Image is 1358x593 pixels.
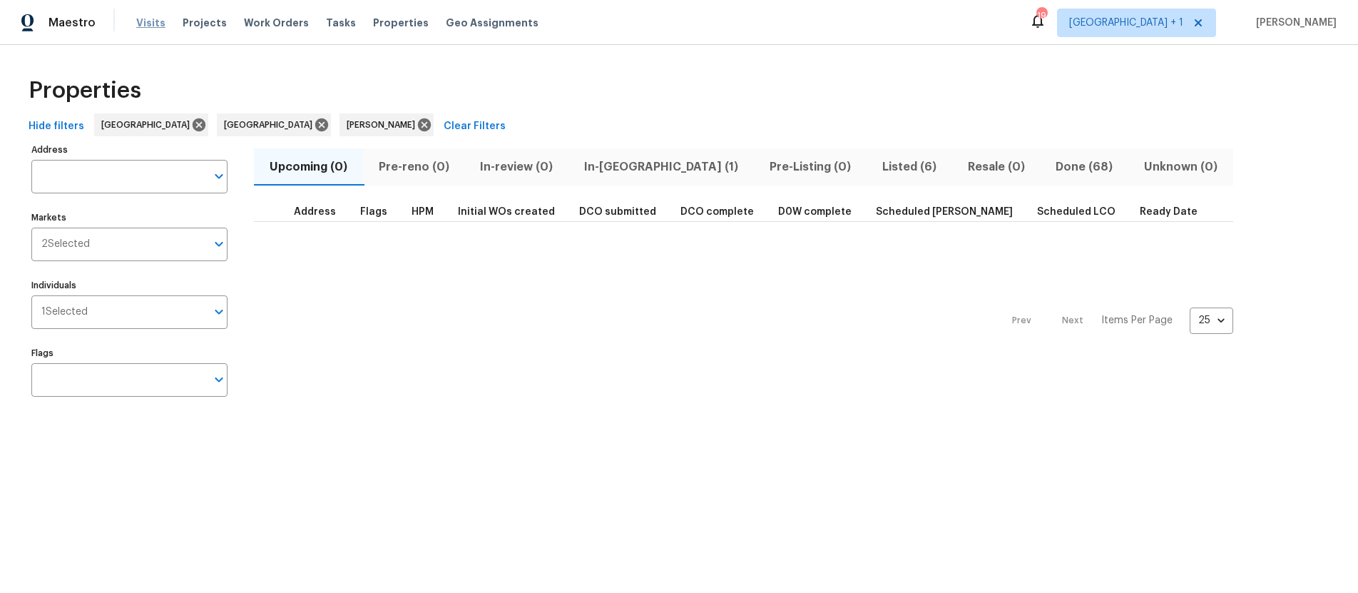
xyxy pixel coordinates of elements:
[294,207,336,217] span: Address
[1140,207,1198,217] span: Ready Date
[438,113,511,140] button: Clear Filters
[999,230,1233,411] nav: Pagination Navigation
[360,207,387,217] span: Flags
[31,281,228,290] label: Individuals
[101,118,195,132] span: [GEOGRAPHIC_DATA]
[209,166,229,186] button: Open
[41,238,90,250] span: 2 Selected
[458,207,555,217] span: Initial WOs created
[209,370,229,390] button: Open
[31,349,228,358] label: Flags
[209,302,229,322] button: Open
[1036,9,1046,23] div: 19
[224,118,318,132] span: [GEOGRAPHIC_DATA]
[577,157,745,177] span: In-[GEOGRAPHIC_DATA] (1)
[347,118,421,132] span: [PERSON_NAME]
[579,207,656,217] span: DCO submitted
[1137,157,1225,177] span: Unknown (0)
[94,113,208,136] div: [GEOGRAPHIC_DATA]
[339,113,434,136] div: [PERSON_NAME]
[31,213,228,222] label: Markets
[961,157,1032,177] span: Resale (0)
[373,16,429,30] span: Properties
[136,16,165,30] span: Visits
[244,16,309,30] span: Work Orders
[1048,157,1120,177] span: Done (68)
[372,157,456,177] span: Pre-reno (0)
[48,16,96,30] span: Maestro
[1037,207,1115,217] span: Scheduled LCO
[262,157,354,177] span: Upcoming (0)
[446,16,538,30] span: Geo Assignments
[875,157,944,177] span: Listed (6)
[41,306,88,318] span: 1 Selected
[326,18,356,28] span: Tasks
[876,207,1013,217] span: Scheduled [PERSON_NAME]
[1190,302,1233,339] div: 25
[217,113,331,136] div: [GEOGRAPHIC_DATA]
[29,118,84,136] span: Hide filters
[412,207,434,217] span: HPM
[1250,16,1337,30] span: [PERSON_NAME]
[31,146,228,154] label: Address
[1069,16,1183,30] span: [GEOGRAPHIC_DATA] + 1
[474,157,561,177] span: In-review (0)
[1101,313,1173,328] p: Items Per Page
[680,207,754,217] span: DCO complete
[778,207,852,217] span: D0W complete
[209,234,229,254] button: Open
[444,118,506,136] span: Clear Filters
[183,16,227,30] span: Projects
[23,113,90,140] button: Hide filters
[762,157,858,177] span: Pre-Listing (0)
[29,83,141,98] span: Properties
